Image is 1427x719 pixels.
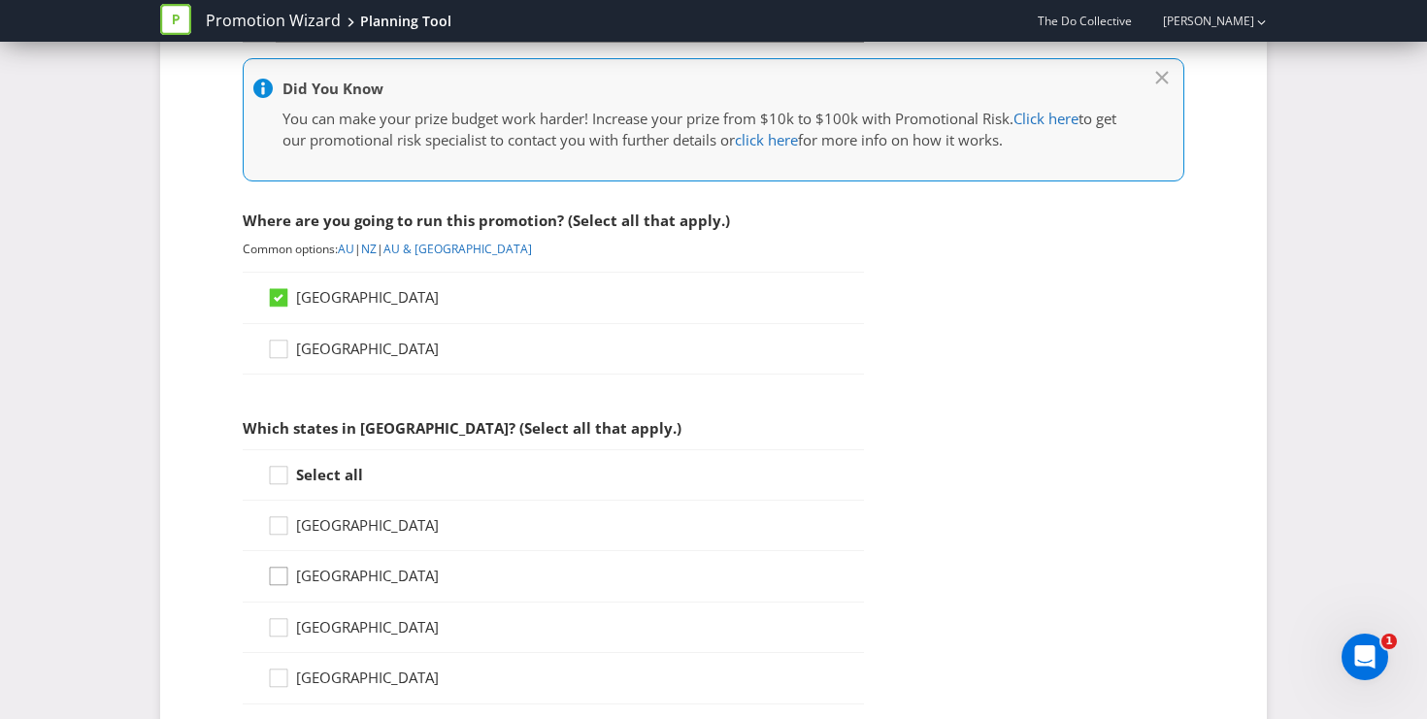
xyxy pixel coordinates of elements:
[296,465,363,484] strong: Select all
[383,241,532,257] a: AU & [GEOGRAPHIC_DATA]
[338,241,354,257] a: AU
[282,109,1013,128] span: You can make your prize budget work harder! Increase your prize from $10k to $100k with Promotion...
[735,130,798,149] a: click here
[296,515,439,535] span: [GEOGRAPHIC_DATA]
[1381,634,1397,649] span: 1
[296,566,439,585] span: [GEOGRAPHIC_DATA]
[243,241,338,257] span: Common options:
[1013,109,1079,128] a: Click here
[798,130,1003,149] span: for more info on how it works.
[282,109,1116,148] span: to get our promotional risk specialist to contact you with further details or
[296,339,439,358] span: [GEOGRAPHIC_DATA]
[296,287,439,307] span: [GEOGRAPHIC_DATA]
[360,12,451,31] div: Planning Tool
[377,241,383,257] span: |
[243,418,681,438] span: Which states in [GEOGRAPHIC_DATA]? (Select all that apply.)
[361,241,377,257] a: NZ
[296,668,439,687] span: [GEOGRAPHIC_DATA]
[1038,13,1132,29] span: The Do Collective
[1342,634,1388,680] iframe: Intercom live chat
[243,201,864,241] div: Where are you going to run this promotion? (Select all that apply.)
[1144,13,1254,29] a: [PERSON_NAME]
[354,241,361,257] span: |
[296,617,439,637] span: [GEOGRAPHIC_DATA]
[206,10,341,32] a: Promotion Wizard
